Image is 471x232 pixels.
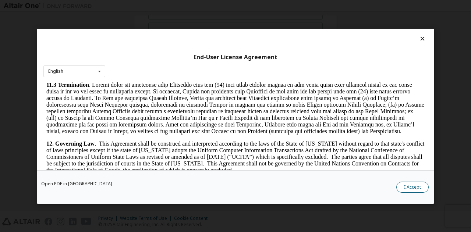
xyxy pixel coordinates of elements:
button: I Accept [396,181,429,192]
a: Open PDF in [GEOGRAPHIC_DATA] [41,181,112,186]
strong: 12. Governing Law [3,59,51,65]
strong: 13. Miscellaneous. [3,98,49,104]
div: English [48,69,63,74]
p: . This Agreement shall be construed and interpreted according to the laws of the State of [US_STA... [3,59,381,92]
div: End-User License Agreement [43,53,428,61]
